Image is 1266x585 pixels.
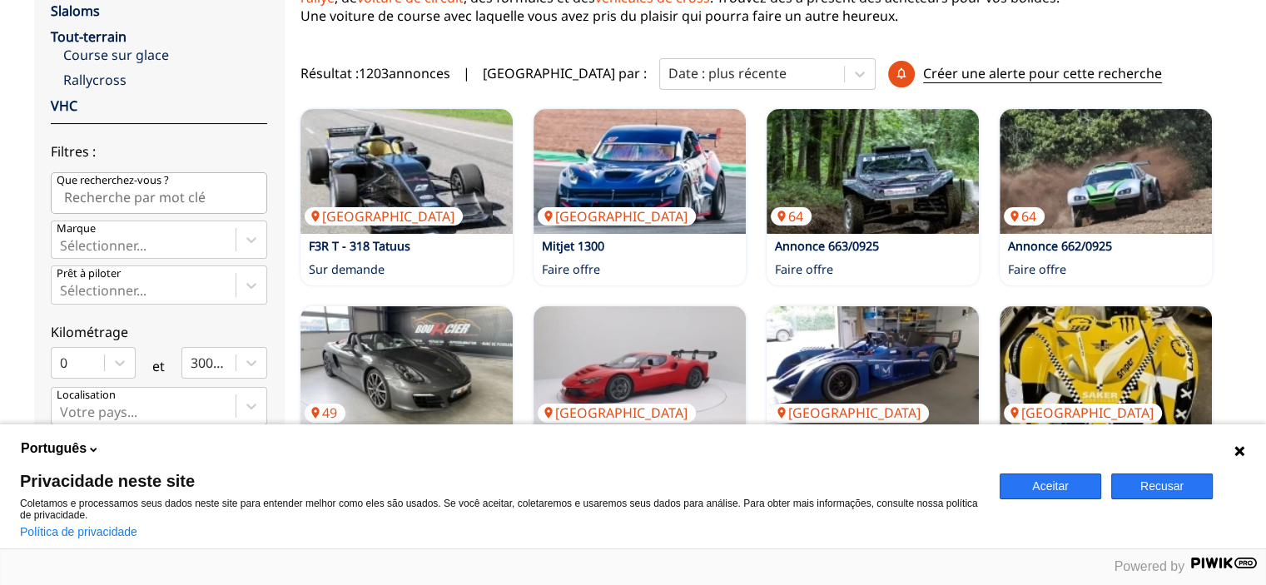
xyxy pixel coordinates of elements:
[542,238,604,254] a: Mitjet 1300
[1000,109,1212,234] img: Annonce 662/0925
[463,64,470,82] span: |
[20,498,980,521] p: Coletamos e processamos seus dados neste site para entender melhor como eles são usados. Se você ...
[767,109,979,234] img: Annonce 663/0925
[1008,261,1066,278] p: Faire offre
[51,2,100,20] a: Slaloms
[20,525,137,538] a: Política de privacidade
[300,306,513,431] a: Porsche Boxster 981 S PDK49
[538,404,696,422] p: [GEOGRAPHIC_DATA]
[57,266,121,281] p: Prêt à piloter
[20,473,980,489] span: Privacidade neste site
[1000,306,1212,431] a: Saker Sniper - ready to race[GEOGRAPHIC_DATA]
[923,64,1162,83] p: Créer une alerte pour cette recherche
[771,404,929,422] p: [GEOGRAPHIC_DATA]
[51,97,77,115] a: VHC
[51,323,267,341] p: Kilométrage
[542,261,600,278] p: Faire offre
[60,355,63,370] input: 0
[51,27,127,46] a: Tout-terrain
[1000,306,1212,431] img: Saker Sniper - ready to race
[309,238,410,254] a: F3R T - 318 Tatuus
[57,173,169,188] p: Que recherchez-vous ?
[63,71,267,89] a: Rallycross
[51,172,267,214] input: Que recherchez-vous ?
[63,46,267,64] a: Course sur glace
[534,306,746,431] a: Ferrari 296 Challenge[GEOGRAPHIC_DATA]
[300,109,513,234] img: F3R T - 318 Tatuus
[1000,473,1101,499] button: Aceitar
[21,439,87,458] span: Português
[1004,207,1045,226] p: 64
[300,109,513,234] a: F3R T - 318 Tatuus[GEOGRAPHIC_DATA]
[191,355,194,370] input: 300000
[300,306,513,431] img: Porsche Boxster 981 S PDK
[1004,404,1162,422] p: [GEOGRAPHIC_DATA]
[300,64,450,82] span: Résultat : 1203 annonces
[1008,238,1112,254] a: Annonce 662/0925
[767,306,979,431] img: PRC WPR 67 Turbo Lehmann 520PS Carbon Monocoque 2023
[60,283,63,298] input: Prêt à piloterSélectionner...
[775,238,879,254] a: Annonce 663/0925
[538,207,696,226] p: [GEOGRAPHIC_DATA]
[305,207,463,226] p: [GEOGRAPHIC_DATA]
[483,64,647,82] p: [GEOGRAPHIC_DATA] par :
[152,357,165,375] p: et
[534,306,746,431] img: Ferrari 296 Challenge
[57,388,116,403] p: Localisation
[60,238,63,253] input: MarqueSélectionner...
[60,404,63,419] input: Votre pays...
[1111,473,1213,499] button: Recusar
[1115,559,1185,573] span: Powered by
[767,306,979,431] a: PRC WPR 67 Turbo Lehmann 520PS Carbon Monocoque 2023[GEOGRAPHIC_DATA]
[51,142,267,161] p: Filtres :
[534,109,746,234] img: Mitjet 1300
[771,207,812,226] p: 64
[305,404,345,422] p: 49
[534,109,746,234] a: Mitjet 1300[GEOGRAPHIC_DATA]
[57,221,96,236] p: Marque
[1000,109,1212,234] a: Annonce 662/092564
[309,261,385,278] p: Sur demande
[767,109,979,234] a: Annonce 663/092564
[775,261,833,278] p: Faire offre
